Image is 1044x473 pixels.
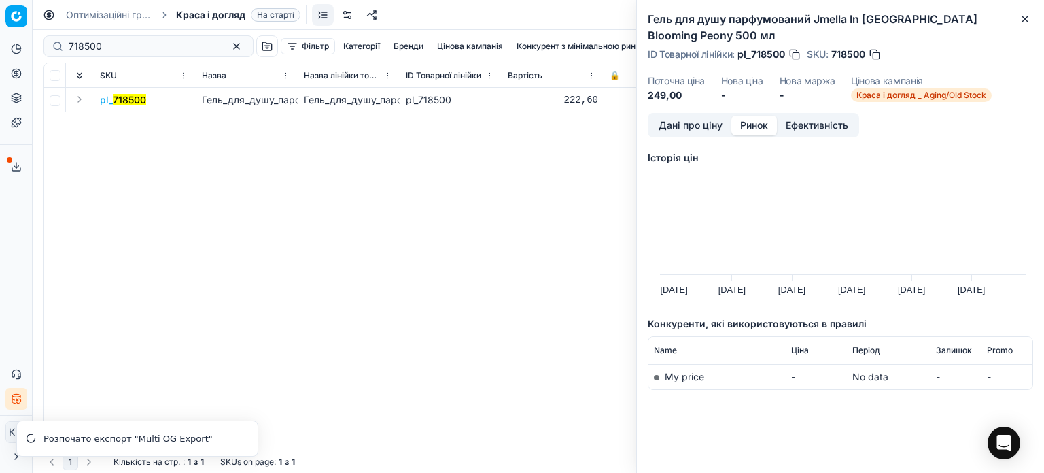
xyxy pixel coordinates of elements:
[6,422,27,442] span: КM
[650,116,731,135] button: Дані про ціну
[176,8,245,22] span: Краса і догляд
[220,457,276,468] span: SKUs on page :
[188,457,191,468] strong: 1
[930,364,981,389] td: -
[114,457,204,468] div: :
[778,284,805,295] text: [DATE]
[660,284,687,295] text: [DATE]
[610,70,620,81] span: 🔒
[654,345,677,356] span: Name
[281,38,335,54] button: Фільтр
[100,93,146,107] span: pl_
[737,48,785,61] span: pl_718500
[43,454,60,470] button: Go to previous page
[791,345,809,356] span: Ціна
[851,88,992,102] span: Краса і догляд _ Aging/Old Stock
[66,8,300,22] nav: breadcrumb
[780,76,835,86] dt: Нова маржа
[988,427,1020,459] div: Open Intercom Messenger
[721,88,763,102] dd: -
[71,91,88,108] button: Expand
[847,364,930,389] td: No data
[194,457,198,468] strong: з
[508,70,542,81] span: Вартість
[648,50,735,59] span: ID Товарної лінійки :
[81,454,97,470] button: Go to next page
[648,88,705,102] dd: 249,00
[292,457,295,468] strong: 1
[100,93,146,107] button: pl_718500
[786,364,847,389] td: -
[511,38,692,54] button: Конкурент з мінімальною ринковою ціною
[43,454,97,470] nav: pagination
[780,88,835,102] dd: -
[648,151,1033,165] h5: Історія цін
[406,70,481,81] span: ID Товарної лінійки
[406,93,496,107] div: pl_718500
[936,345,972,356] span: Залишок
[338,38,385,54] button: Категорії
[304,93,394,107] div: Гель_для_душу_парфумований_Jmella_In_France_Blooming_Peony_500_мл
[202,70,226,81] span: Назва
[100,70,117,81] span: SKU
[279,457,282,468] strong: 1
[66,8,153,22] a: Оптимізаційні групи
[71,67,88,84] button: Expand all
[648,76,705,86] dt: Поточна ціна
[285,457,289,468] strong: з
[721,76,763,86] dt: Нова ціна
[304,70,381,81] span: Назва лінійки товарів
[648,317,1033,331] h5: Конкуренти, які використовуються в правилі
[987,345,1013,356] span: Promo
[838,284,865,295] text: [DATE]
[898,284,925,295] text: [DATE]
[718,284,746,295] text: [DATE]
[648,11,1033,44] h2: Гель для душу парфумований Jmella In [GEOGRAPHIC_DATA] Blooming Peony 500 мл
[851,76,992,86] dt: Цінова кампанія
[777,116,857,135] button: Ефективність
[981,364,1032,389] td: -
[176,8,300,22] span: Краса і доглядНа старті
[202,94,540,105] span: Гель_для_душу_парфумований_Jmella_In_France_Blooming_Peony_500_мл
[831,48,865,61] span: 718500
[731,116,777,135] button: Ринок
[5,421,27,443] button: КM
[113,94,146,105] mark: 718500
[63,454,78,470] button: 1
[432,38,508,54] button: Цінова кампанія
[958,284,985,295] text: [DATE]
[69,39,217,53] input: Пошук по SKU або назві
[807,50,829,59] span: SKU :
[251,8,300,22] span: На старті
[508,93,598,107] div: 222,60
[665,371,704,382] span: My price
[114,457,180,468] span: Кількість на стр.
[201,457,204,468] strong: 1
[388,38,429,54] button: Бренди
[852,345,880,356] span: Період
[43,432,241,446] div: Розпочато експорт "Multi OG Export"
